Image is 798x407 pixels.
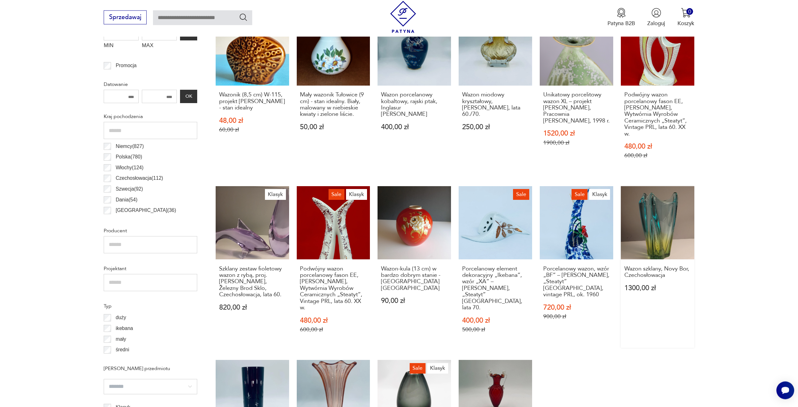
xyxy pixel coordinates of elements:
[647,20,665,27] p: Zaloguj
[116,185,143,193] p: Szwecja ( 92 )
[239,13,248,22] button: Szukaj
[300,92,366,118] h3: Mały wazonik Tułowice (9 cm) - stan idealny. Biały, malowany w niebieskie kwiaty i zielone liście.
[116,313,126,322] p: duży
[543,266,610,298] h3: Porcelanowy wazon, wzór „BF” – [PERSON_NAME], „Steatyt” [GEOGRAPHIC_DATA], vintage PRL, ok. 1960
[219,304,286,311] p: 820,00 zł
[104,15,147,20] a: Sprzedawaj
[142,40,177,53] label: MAX
[624,266,691,279] h3: Wazon szklany, Novy Bor, Czechosłowacja
[116,324,133,333] p: ikebana
[543,139,610,146] p: 1900,00 zł
[116,335,126,343] p: mały
[219,92,286,111] h3: Wazonik (8,5 cm) W-115, projekt [PERSON_NAME] - stan idealny
[387,1,419,33] img: Patyna - sklep z meblami i dekoracjami vintage
[300,266,366,311] h3: Podwójny wazon porcelanowy fason EE, [PERSON_NAME], Wytwórnia Wyrobów Ceramicznych „Steatyt”, Vin...
[607,8,635,27] a: Ikona medaluPatyna B2B
[104,227,197,235] p: Producent
[116,217,141,225] p: Francja ( 34 )
[381,298,448,304] p: 90,00 zł
[616,8,626,18] img: Ikona medalu
[104,80,197,88] p: Datowanie
[116,164,144,172] p: Włochy ( 124 )
[651,8,661,18] img: Ikonka użytkownika
[607,20,635,27] p: Patyna B2B
[543,130,610,137] p: 1520,00 zł
[116,61,137,70] p: Promocja
[104,364,197,373] p: [PERSON_NAME] przedmiotu
[116,206,176,214] p: [GEOGRAPHIC_DATA] ( 36 )
[462,317,529,324] p: 400,00 zł
[462,326,529,333] p: 500,00 zł
[219,117,286,124] p: 48,00 zł
[116,174,163,182] p: Czechosłowacja ( 112 )
[219,266,286,298] h3: Szklany zestaw fioletowy wazon z rybą, proj. [PERSON_NAME], Železny Brod Sklo, Czechosłowacja, la...
[647,8,665,27] button: Zaloguj
[462,124,529,130] p: 250,00 zł
[624,152,691,159] p: 600,00 zł
[459,12,532,174] a: KlasykWazon miodowy kryształowy, Kurt Wokan, lata 60./70.Wazon miodowy kryształowy, [PERSON_NAME]...
[540,186,613,348] a: SaleKlasykPorcelanowy wazon, wzór „BF” – Zygmunt Buksowicz, „Steatyt” Katowice, vintage PRL, ok. ...
[459,186,532,348] a: SalePorcelanowy element dekoracyjny „Ikebana”, wzór „XA” – Zygmunt Buksowicz, „Steatyt” Katowice,...
[216,186,289,348] a: KlasykSzklany zestaw fioletowy wazon z rybą, proj. M. Klinger, Železny Brod Sklo, Czechosłowacja,...
[300,317,366,324] p: 480,00 zł
[624,285,691,291] p: 1300,00 zł
[624,143,691,150] p: 480,00 zł
[621,186,694,348] a: Wazon szklany, Novy Bor, CzechosłowacjaWazon szklany, Novy Bor, Czechosłowacja1300,00 zł
[297,12,370,174] a: Mały wazonik Tułowice (9 cm) - stan idealny. Biały, malowany w niebieskie kwiaty i zielone liście...
[116,346,129,354] p: średni
[543,304,610,311] p: 720,00 zł
[300,124,366,130] p: 50,00 zł
[624,92,691,137] h3: Podwójny wazon porcelanowy fason EE, [PERSON_NAME], Wytwórnia Wyrobów Ceramicznych „Steatyt”, Vin...
[104,40,139,53] label: MIN
[543,92,610,124] h3: Unikatowy porcelitowy wazon XL – projekt [PERSON_NAME], Pracownia [PERSON_NAME], 1998 r.
[381,266,448,292] h3: Wazon-kula (13 cm) w bardzo dobrym stanie - [GEOGRAPHIC_DATA] [GEOGRAPHIC_DATA]
[543,313,610,320] p: 900,00 zł
[462,266,529,311] h3: Porcelanowy element dekoracyjny „Ikebana”, wzór „XA” – [PERSON_NAME], „Steatyt” [GEOGRAPHIC_DATA]...
[116,142,144,151] p: Niemcy ( 827 )
[381,124,448,130] p: 400,00 zł
[540,12,613,174] a: SaleUnikatowy porcelitowy wazon XL – projekt Jacek Budzowski, Pracownia Ceramiki Budzowski, 1998 ...
[104,302,197,310] p: Typ
[677,8,694,27] button: 0Koszyk
[607,8,635,27] button: Patyna B2B
[300,326,366,333] p: 600,00 zł
[378,12,451,174] a: Wazon porcelanowy kobaltowy, rajski ptak, Inglasur Schumman ArzbergWazon porcelanowy kobaltowy, r...
[116,196,138,204] p: Dania ( 54 )
[381,92,448,118] h3: Wazon porcelanowy kobaltowy, rajski ptak, Inglasur [PERSON_NAME]
[180,90,197,103] button: OK
[104,112,197,121] p: Kraj pochodzenia
[776,382,794,399] iframe: Smartsupp widget button
[681,8,691,18] img: Ikona koszyka
[297,186,370,348] a: SaleKlasykPodwójny wazon porcelanowy fason EE, Zygmunt Buksowicz, Wytwórnia Wyrobów Ceramicznych ...
[677,20,694,27] p: Koszyk
[378,186,451,348] a: Wazon-kula (13 cm) w bardzo dobrym stanie - Wallendorf GermanyWazon-kula (13 cm) w bardzo dobrym ...
[686,8,693,15] div: 0
[621,12,694,174] a: SaleKlasykPodwójny wazon porcelanowy fason EE, Zygmunt Buksowicz, Wytwórnia Wyrobów Ceramicznych ...
[116,153,142,161] p: Polska ( 780 )
[462,92,529,118] h3: Wazon miodowy kryształowy, [PERSON_NAME], lata 60./70.
[104,264,197,273] p: Projektant
[216,12,289,174] a: SaleKlasykWazonik (8,5 cm) W-115, projekt Adam Sadulski_Mirostowice - stan idealnyWazonik (8,5 cm...
[104,11,147,25] button: Sprzedawaj
[219,126,286,133] p: 60,00 zł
